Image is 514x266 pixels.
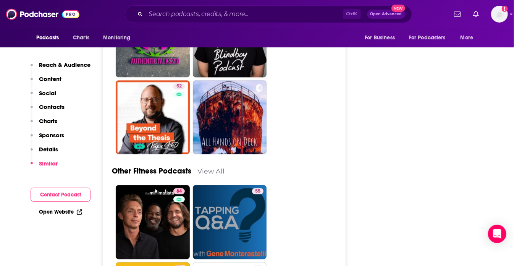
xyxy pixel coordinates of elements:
[491,6,508,23] span: Logged in as Ashley_Beenen
[31,160,58,174] button: Similar
[39,160,58,167] p: Similar
[68,31,94,45] a: Charts
[470,8,482,21] a: Show notifications dropdown
[451,8,464,21] a: Show notifications dropdown
[461,32,474,43] span: More
[39,61,91,68] p: Reach & Audience
[125,5,412,23] div: Search podcasts, credits, & more...
[146,8,343,20] input: Search podcasts, credits, & more...
[491,6,508,23] button: Show profile menu
[39,131,64,139] p: Sponsors
[193,185,267,259] a: 55
[359,31,404,45] button: open menu
[502,6,508,12] svg: Add a profile image
[173,188,185,194] a: 84
[31,89,56,104] button: Social
[31,131,64,146] button: Sponsors
[370,12,402,16] span: Open Advanced
[455,31,483,45] button: open menu
[39,89,56,97] p: Social
[39,117,57,125] p: Charts
[39,209,82,215] a: Open Website
[365,32,395,43] span: For Business
[252,188,263,194] a: 55
[367,10,406,19] button: Open AdvancedNew
[31,103,65,117] button: Contacts
[31,75,61,89] button: Content
[31,31,69,45] button: open menu
[116,185,190,259] a: 84
[176,188,182,195] span: 84
[39,75,61,83] p: Content
[404,31,457,45] button: open menu
[31,188,91,202] button: Contact Podcast
[31,146,58,160] button: Details
[491,6,508,23] img: User Profile
[36,32,59,43] span: Podcasts
[103,32,130,43] span: Monitoring
[31,61,91,75] button: Reach & Audience
[31,117,57,131] button: Charts
[197,167,225,175] a: View All
[173,83,185,89] a: 52
[98,31,140,45] button: open menu
[176,83,182,90] span: 52
[488,225,506,243] div: Open Intercom Messenger
[255,188,260,195] span: 55
[116,80,190,154] a: 52
[409,32,446,43] span: For Podcasters
[343,9,361,19] span: Ctrl K
[112,166,191,176] a: Other Fitness Podcasts
[39,146,58,153] p: Details
[39,103,65,110] p: Contacts
[73,32,89,43] span: Charts
[391,5,405,12] span: New
[6,7,79,21] img: Podchaser - Follow, Share and Rate Podcasts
